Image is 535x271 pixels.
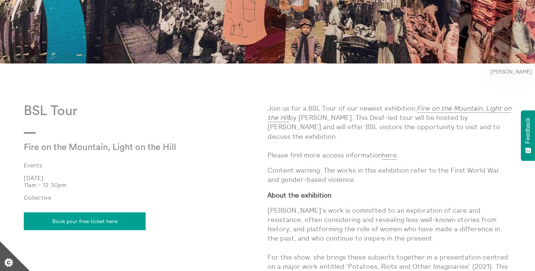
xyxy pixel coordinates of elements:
p: 11am – 12:30pm [24,182,267,188]
p: Content warning: The works in this exhibition refer to the First World War and gender-based viole... [267,166,511,184]
a: Book your free ticket here [24,212,146,230]
button: Feedback - Show survey [521,110,535,161]
p: Fire on the Mountain, Light on the Hill [24,143,186,153]
p: Join us for a BSL Tour of our newest exhibition, by [PERSON_NAME]. This Deaf-led tour will be hos... [267,104,511,160]
p: [DATE] [24,174,267,181]
a: Fire on the Mountain, Light on the Hill [267,104,511,122]
span: Feedback [525,118,531,144]
a: here [382,151,397,160]
p: BSL Tour [24,104,267,119]
p: Collective [24,194,267,201]
strong: About the exhibition [267,191,331,199]
a: Events [24,162,256,169]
